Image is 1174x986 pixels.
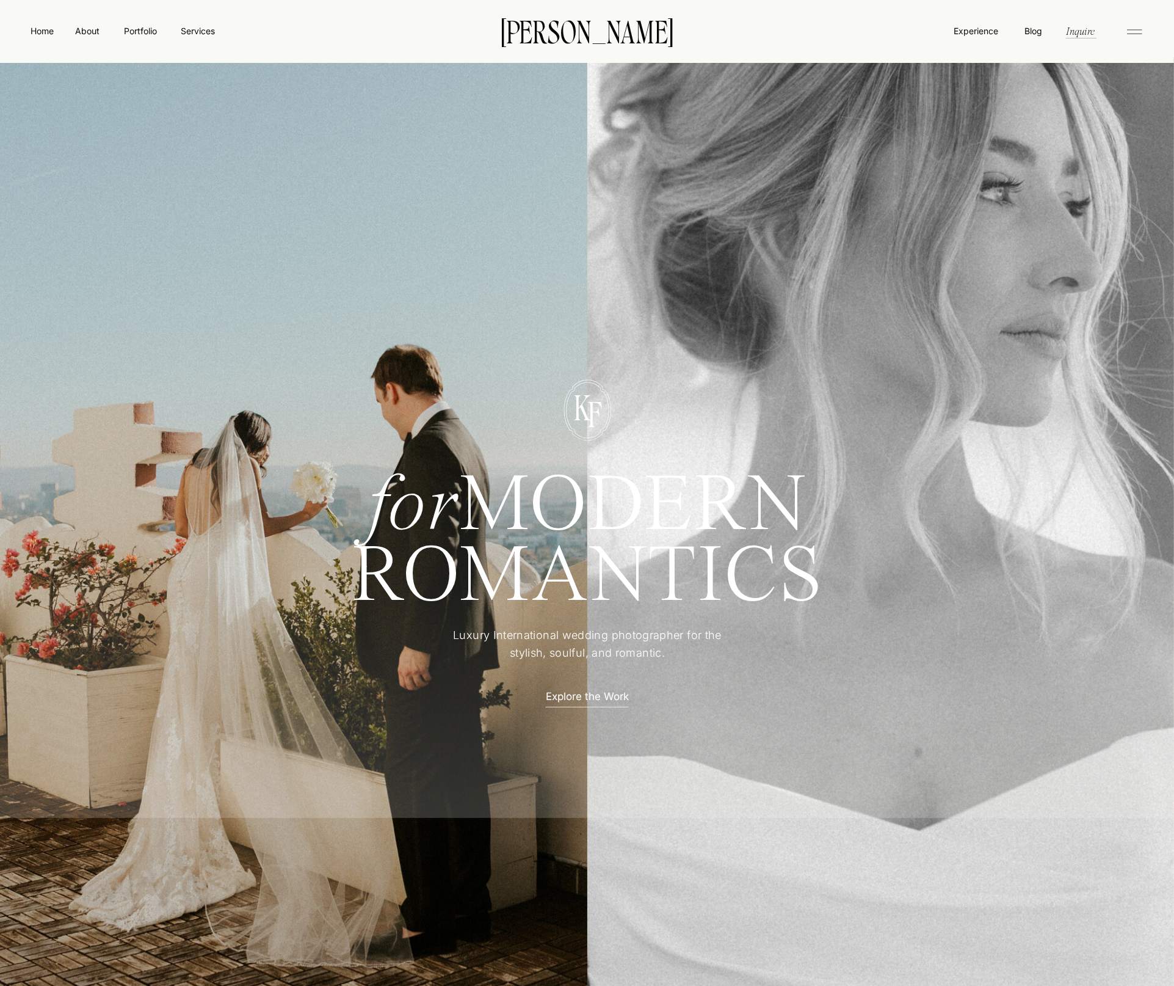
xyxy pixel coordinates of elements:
[307,543,868,610] h1: ROMANTICS
[28,24,56,37] a: Home
[307,472,868,531] h1: MODERN
[566,390,600,422] p: K
[1065,24,1096,38] a: Inquire
[180,24,216,37] a: Services
[435,627,740,663] p: Luxury International wedding photographer for the stylish, soulful, and romantic.
[952,24,999,37] a: Experience
[119,24,162,37] a: Portfolio
[1022,24,1045,37] a: Blog
[578,397,612,428] p: F
[368,468,459,548] i: for
[482,18,692,43] a: [PERSON_NAME]
[74,24,101,37] a: About
[534,689,641,702] a: Explore the Work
